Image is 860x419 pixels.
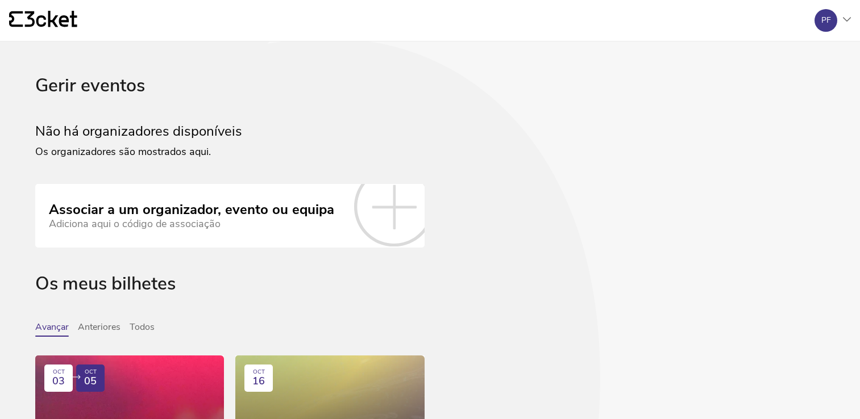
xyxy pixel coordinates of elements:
div: PF [821,16,831,25]
span: 03 [52,375,65,387]
button: Avançar [35,322,69,337]
span: 16 [252,375,265,387]
button: Anteriores [78,322,121,337]
div: Associar a um organizador, evento ou equipa [49,202,334,218]
p: Os organizadores são mostrados aqui. [35,139,825,158]
div: Gerir eventos [35,76,825,124]
a: Associar a um organizador, evento ou equipa Adiciona aqui o código de associação [35,184,425,248]
a: {' '} [9,11,77,30]
g: {' '} [9,11,23,27]
span: 05 [84,375,97,387]
h2: Não há organizadores disponíveis [35,124,825,140]
button: Todos [130,322,155,337]
div: OCT [53,369,65,376]
div: Os meus bilhetes [35,274,825,322]
div: OCT [85,369,97,376]
div: OCT [253,369,265,376]
div: Adiciona aqui o código de associação [49,218,334,230]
